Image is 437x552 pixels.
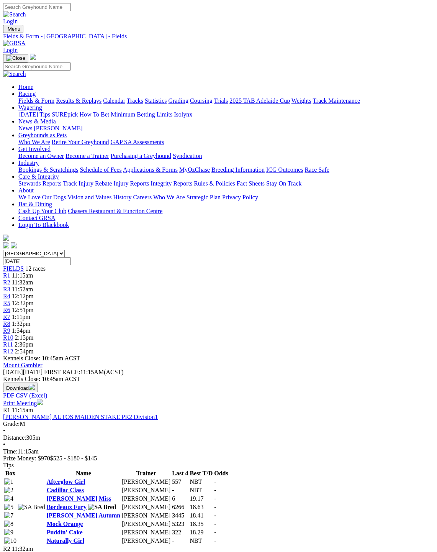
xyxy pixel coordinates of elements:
a: Grading [169,97,188,104]
a: Mock Orange [47,521,83,527]
th: Odds [214,470,228,477]
td: [PERSON_NAME] [121,486,171,494]
td: [PERSON_NAME] [121,478,171,486]
div: Bar & Dining [18,208,434,215]
a: Track Maintenance [313,97,360,104]
td: 3445 [172,512,188,519]
span: 11:52am [12,286,33,292]
a: Syndication [173,153,202,159]
a: Afterglow Girl [47,478,85,485]
a: Integrity Reports [151,180,192,187]
img: Close [6,55,25,61]
td: [PERSON_NAME] [121,503,171,511]
span: R2 [3,545,10,552]
a: Race Safe [304,166,329,173]
span: 12:51pm [12,307,34,313]
a: News [18,125,32,131]
a: Puddin' Cake [47,529,83,536]
img: 4 [4,495,13,502]
a: [PERSON_NAME] Miss [47,495,111,502]
a: Become an Owner [18,153,64,159]
span: 12:12pm [12,293,34,299]
a: Isolynx [174,111,192,118]
span: - [214,504,216,510]
span: R4 [3,293,10,299]
span: Menu [8,26,20,32]
td: [PERSON_NAME] [121,529,171,536]
img: Search [3,11,26,18]
a: SUREpick [52,111,78,118]
a: R10 [3,334,13,341]
div: Care & Integrity [18,180,434,187]
span: - [214,487,216,493]
a: Track Injury Rebate [63,180,112,187]
a: PDF [3,392,14,399]
td: [PERSON_NAME] [121,512,171,519]
div: Industry [18,166,434,173]
a: History [113,194,131,200]
a: Statistics [145,97,167,104]
img: 2 [4,487,13,494]
a: Calendar [103,97,125,104]
a: Mount Gambier [3,362,43,368]
a: Greyhounds as Pets [18,132,67,138]
a: Results & Replays [56,97,101,104]
a: R6 [3,307,10,313]
span: 12 races [25,265,46,272]
a: Print Meeting [3,400,43,406]
a: Naturally Girl [47,537,84,544]
td: 557 [172,478,188,486]
td: [PERSON_NAME] [121,520,171,528]
a: R3 [3,286,10,292]
span: 2:15pm [15,334,34,341]
a: Who We Are [153,194,185,200]
a: Weights [291,97,311,104]
span: 11:32am [12,545,33,552]
a: Chasers Restaurant & Function Centre [68,208,162,214]
a: Care & Integrity [18,173,59,180]
a: R9 [3,327,10,334]
img: 5 [4,504,13,511]
span: - [214,521,216,527]
a: Login [3,47,18,53]
th: Name [46,470,121,477]
a: Strategic Plan [187,194,221,200]
th: Best T/D [190,470,213,477]
a: R2 [3,279,10,286]
a: Home [18,84,33,90]
td: 6266 [172,503,188,511]
span: • [3,441,5,448]
span: R12 [3,348,13,355]
div: 11:15am [3,448,434,455]
a: Injury Reports [113,180,149,187]
span: 1:11pm [12,314,30,320]
div: Racing [18,97,434,104]
img: Search [3,71,26,77]
th: Trainer [121,470,171,477]
img: 8 [4,521,13,527]
a: 2025 TAB Adelaide Cup [229,97,290,104]
a: Login To Blackbook [18,222,69,228]
a: Bordeaux Fury [47,504,87,510]
td: 5323 [172,520,188,528]
a: MyOzChase [179,166,210,173]
span: Kennels Close: 10:45am ACST [3,355,80,361]
img: GRSA [3,40,26,47]
img: printer.svg [37,399,43,405]
div: Get Involved [18,153,434,159]
td: 6 [172,495,188,503]
td: NBT [190,537,213,545]
a: R7 [3,314,10,320]
a: R11 [3,341,13,348]
div: Wagering [18,111,434,118]
a: Schedule of Fees [80,166,121,173]
img: 10 [4,537,16,544]
a: Tracks [127,97,143,104]
a: We Love Our Dogs [18,194,66,200]
td: [PERSON_NAME] [121,495,171,503]
span: FIELDS [3,265,24,272]
a: Contact GRSA [18,215,55,221]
